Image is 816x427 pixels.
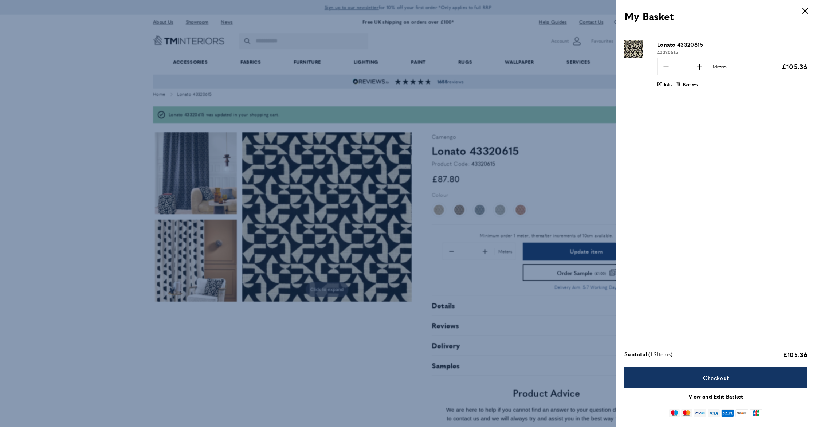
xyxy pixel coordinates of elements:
img: mastercard [681,409,692,417]
a: Product "Lonato 43320615" [624,40,652,60]
a: View and Edit Basket [688,392,744,401]
img: jcb [750,409,762,417]
span: 43320615 [657,49,678,55]
span: Edit [664,81,672,87]
span: ( Items) [648,350,672,359]
span: 1.2 [650,350,657,358]
span: Remove [683,81,699,87]
img: visa [708,409,720,417]
button: Close panel [798,4,812,18]
img: maestro [669,409,680,417]
img: paypal [694,409,706,417]
a: Edit product "Lonato 43320615" [657,81,672,87]
h3: My Basket [624,9,807,23]
img: american-express [721,409,734,417]
span: Lonato 43320615 [657,40,703,49]
span: Meters [713,64,727,70]
button: Remove product "Lonato 43320615" from cart [676,81,699,87]
img: discover [735,409,748,417]
span: Subtotal [624,350,647,359]
span: £105.36 [783,350,807,359]
a: Checkout [624,367,807,388]
span: £105.36 [782,62,807,71]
